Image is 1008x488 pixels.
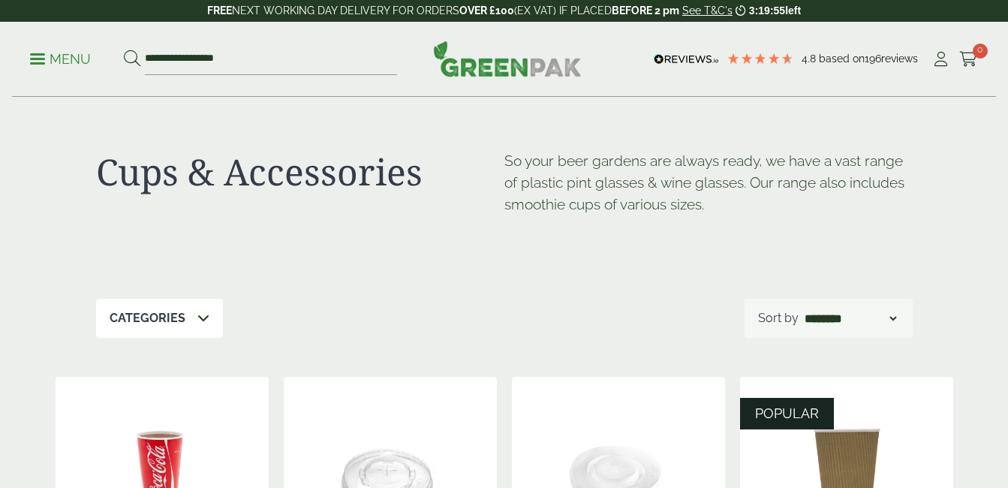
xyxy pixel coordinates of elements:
[758,309,799,327] p: Sort by
[433,41,582,77] img: GreenPak Supplies
[654,54,719,65] img: REVIEWS.io
[755,405,819,421] span: POPULAR
[881,53,918,65] span: reviews
[785,5,801,17] span: left
[973,44,988,59] span: 0
[959,48,978,71] a: 0
[727,52,794,65] div: 4.79 Stars
[749,5,785,17] span: 3:19:55
[30,50,91,68] p: Menu
[459,5,514,17] strong: OVER £100
[30,50,91,65] a: Menu
[682,5,733,17] a: See T&C's
[802,309,899,327] select: Shop order
[207,5,232,17] strong: FREE
[865,53,881,65] span: 196
[959,52,978,67] i: Cart
[819,53,865,65] span: Based on
[110,309,185,327] p: Categories
[931,52,950,67] i: My Account
[504,150,913,215] p: So your beer gardens are always ready, we have a vast range of plastic pint glasses & wine glasse...
[612,5,679,17] strong: BEFORE 2 pm
[96,150,504,194] h1: Cups & Accessories
[802,53,819,65] span: 4.8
